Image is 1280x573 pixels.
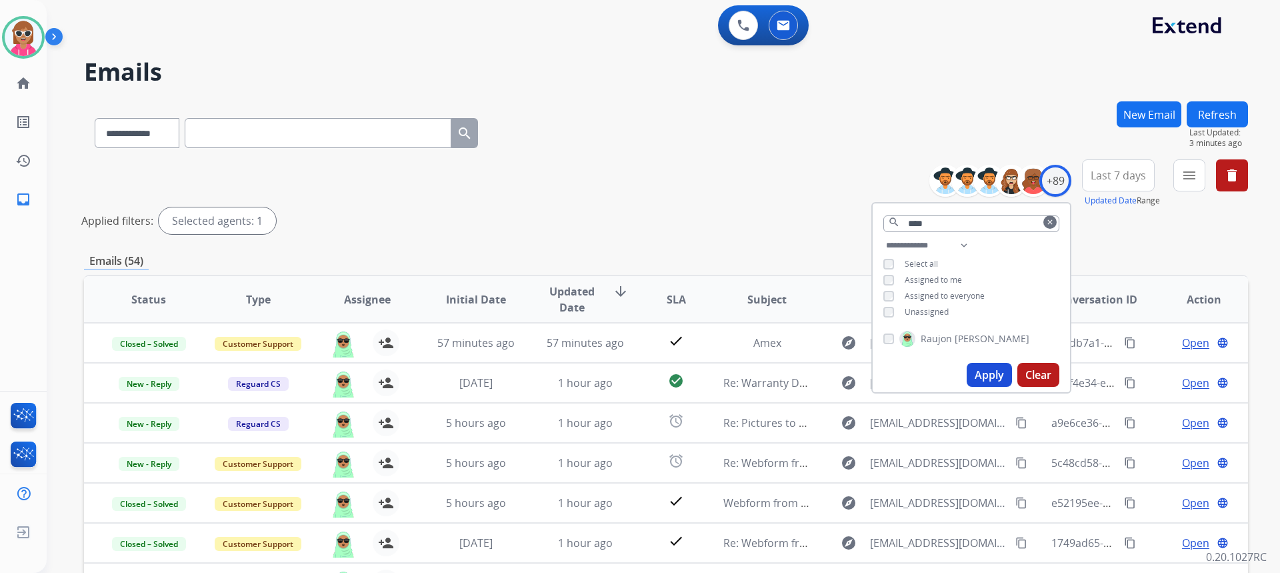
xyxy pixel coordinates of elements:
span: Closed – Solved [112,337,186,351]
mat-icon: menu [1181,167,1197,183]
mat-icon: content_copy [1124,457,1136,469]
span: [DATE] [459,376,493,390]
span: New - Reply [119,377,179,391]
span: Open [1182,535,1209,551]
span: Re: Pictures to support claim [723,416,869,430]
span: [EMAIL_ADDRESS][DOMAIN_NAME] [870,455,1007,471]
span: Customer Support [215,537,301,551]
mat-icon: person_add [378,335,394,351]
mat-icon: explore [841,335,857,351]
span: 1 hour ago [558,536,613,550]
img: avatar [5,19,42,56]
span: Webform from [EMAIL_ADDRESS][DOMAIN_NAME] on [DATE] [723,496,1025,510]
mat-icon: history [15,153,31,169]
mat-icon: content_copy [1015,417,1027,429]
mat-icon: language [1217,417,1229,429]
mat-icon: content_copy [1124,497,1136,509]
mat-icon: content_copy [1015,457,1027,469]
button: Refresh [1187,101,1248,127]
span: Unassigned [905,306,949,318]
span: Open [1182,495,1209,511]
span: Open [1182,415,1209,431]
button: Updated Date [1085,195,1137,206]
span: Assignee [344,292,391,308]
img: agent-avatar [330,490,357,518]
mat-icon: list_alt [15,114,31,130]
span: Open [1182,455,1209,471]
mat-icon: delete [1224,167,1240,183]
span: Conversation ID [1052,292,1137,308]
mat-icon: home [15,75,31,91]
span: Last Updated: [1189,127,1248,138]
img: agent-avatar [330,530,357,558]
span: Subject [747,292,787,308]
mat-icon: content_copy [1015,537,1027,549]
mat-icon: search [888,216,900,228]
span: Type [246,292,271,308]
span: Status [131,292,166,308]
mat-icon: explore [841,495,857,511]
th: Action [1139,276,1248,323]
span: Customer Support [215,337,301,351]
mat-icon: check [668,493,684,509]
img: agent-avatar [330,330,357,358]
mat-icon: alarm [668,413,684,429]
span: [EMAIL_ADDRESS][DOMAIN_NAME] [870,335,1007,351]
span: Closed – Solved [112,497,186,511]
span: SLA [667,292,686,308]
span: [EMAIL_ADDRESS][DOMAIN_NAME] [870,535,1007,551]
span: Amex [753,336,781,350]
p: Emails (54) [84,253,149,269]
span: Customer Support [215,457,301,471]
span: Open [1182,335,1209,351]
mat-icon: person_add [378,415,394,431]
span: Open [1182,375,1209,391]
span: 1 hour ago [558,416,613,430]
span: Re: Webform from [EMAIL_ADDRESS][DOMAIN_NAME] on [DATE] [723,456,1043,470]
mat-icon: arrow_downward [613,283,629,300]
span: Re: Warranty Documentation Request – Customer Recliner [ thread::b-6LIcH0CKKev4AAnKEdEDk:: ] [723,376,1217,390]
span: 57 minutes ago [547,336,624,350]
span: [EMAIL_ADDRESS][DOMAIN_NAME] [870,415,1007,431]
span: Updated Date [542,283,603,316]
mat-icon: check [668,533,684,549]
mat-icon: inbox [15,191,31,207]
span: Raujon [921,332,952,346]
span: [EMAIL_ADDRESS][DOMAIN_NAME] [870,495,1007,511]
mat-icon: check [668,333,684,349]
mat-icon: person_add [378,495,394,511]
span: 1 hour ago [558,496,613,510]
span: Range [1085,195,1160,206]
span: Reguard CS [228,377,289,391]
div: +89 [1039,165,1071,197]
span: Select all [905,258,938,269]
span: Last 7 days [1091,173,1146,178]
span: 1749ad65-1fed-49d0-b5b3-b949098e20cd [1051,536,1258,550]
span: Reguard CS [228,417,289,431]
mat-icon: alarm [668,453,684,469]
mat-icon: content_copy [1015,497,1027,509]
span: 1 hour ago [558,456,613,470]
mat-icon: person_add [378,455,394,471]
span: e52195ee-3949-46d9-a4a3-fecb0acd55fd [1051,496,1253,510]
span: New - Reply [119,417,179,431]
mat-icon: explore [841,535,857,551]
mat-icon: explore [841,375,857,391]
span: 5 hours ago [446,496,506,510]
h2: Emails [84,59,1248,85]
span: 3 minutes ago [1189,138,1248,149]
p: Applied filters: [81,213,153,229]
span: [EMAIL_ADDRESS][DOMAIN_NAME] [870,375,1007,391]
img: agent-avatar [330,370,357,398]
mat-icon: explore [841,415,857,431]
span: [PERSON_NAME] [955,332,1029,346]
img: agent-avatar [330,410,357,438]
mat-icon: content_copy [1124,377,1136,389]
mat-icon: content_copy [1124,537,1136,549]
img: agent-avatar [330,450,357,478]
span: 57 minutes ago [437,336,515,350]
span: Assigned to everyone [905,290,985,302]
mat-icon: content_copy [1124,417,1136,429]
span: Re: Webform from [EMAIL_ADDRESS][DOMAIN_NAME] on [DATE] [723,536,1043,550]
span: 1 hour ago [558,376,613,390]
